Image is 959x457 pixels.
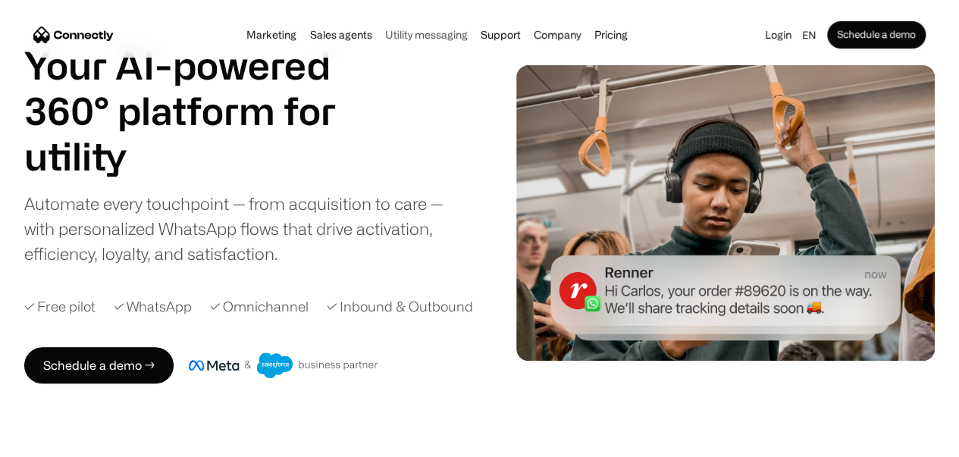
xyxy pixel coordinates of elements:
[381,29,472,41] a: Utility messaging
[24,296,96,317] div: ✓ Free pilot
[760,24,796,45] a: Login
[189,352,378,378] img: Meta and Salesforce business partner badge.
[30,430,91,452] ul: Language list
[242,29,301,41] a: Marketing
[802,24,816,45] div: en
[327,296,473,317] div: ✓ Inbound & Outbound
[24,133,373,179] div: carousel
[24,191,474,266] div: Automate every touchpoint — from acquisition to care — with personalized WhatsApp flows that driv...
[305,29,376,41] a: Sales agents
[529,24,585,45] div: Company
[114,296,192,317] div: ✓ WhatsApp
[24,347,174,383] a: Schedule a demo →
[796,24,827,45] div: en
[210,296,309,317] div: ✓ Omnichannel
[534,24,581,45] div: Company
[33,23,114,46] a: home
[827,21,926,49] a: Schedule a demo
[476,29,525,41] a: Support
[24,133,373,179] div: 3 of 4
[24,42,373,133] h1: Your AI-powered 360° platform for
[15,429,91,452] aside: Language selected: English
[590,29,632,41] a: Pricing
[24,133,373,179] h1: utility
